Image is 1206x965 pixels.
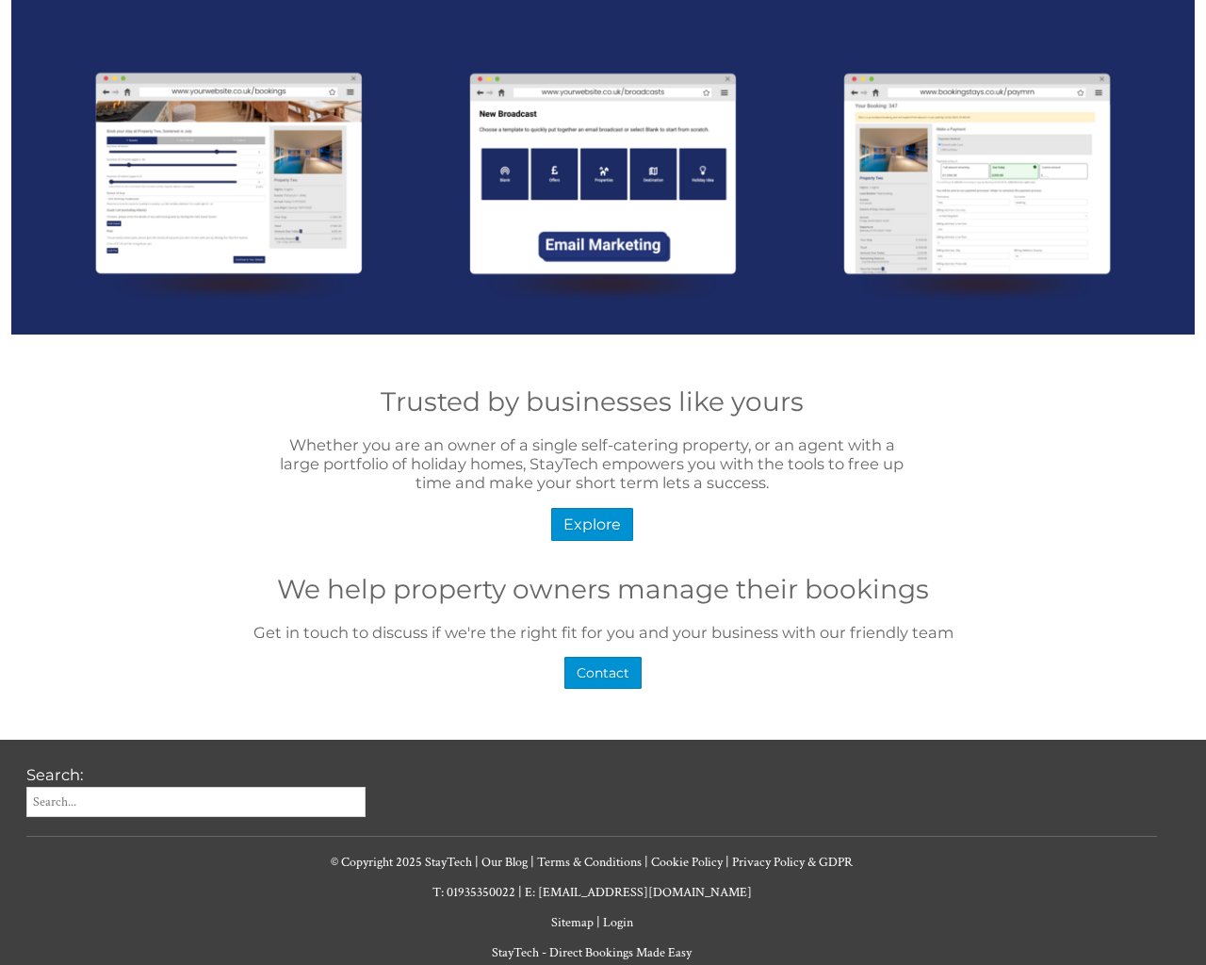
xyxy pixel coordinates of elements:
a: Login [603,914,633,931]
h3: Whether you are an owner of a single self-catering property, or an agent with a large portfolio o... [273,435,910,492]
span: | [644,854,648,871]
a: Cookie Policy [651,854,723,871]
p: StayTech - Direct Bookings Made Easy [26,944,1157,961]
a: Privacy Policy & GDPR [732,854,853,871]
span: | [518,884,522,901]
a: Terms & Conditions [537,854,642,871]
a: E: [EMAIL_ADDRESS][DOMAIN_NAME] [525,884,752,901]
h3: Get in touch to discuss if we're the right fit for you and your business with our friendly team [11,623,1195,642]
a: T: 01935350022 [432,884,515,901]
a: Sitemap [551,914,594,931]
input: Search... [26,787,366,817]
a: © Copyright 2025 StayTech [331,854,472,871]
span: | [725,854,729,871]
span: | [475,854,479,871]
h3: Search: [26,765,366,784]
h1: We help property owners manage their bookings [11,573,1195,605]
a: Contact [564,657,642,689]
h1: Trusted by businesses like yours [273,385,910,417]
a: Explore [551,508,633,541]
span: | [530,854,534,871]
a: Our Blog [481,854,528,871]
span: | [596,914,600,931]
